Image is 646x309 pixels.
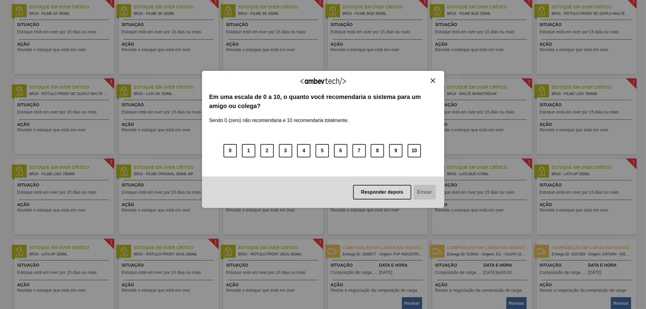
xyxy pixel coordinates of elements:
[334,144,347,157] button: 6
[408,144,421,157] button: 10
[300,77,346,85] img: Logo Ambevtech
[209,92,437,111] label: Em uma escala de 0 a 10, o quanto você recomendaria o sistema para um amigo ou colega?
[242,144,255,157] button: 1
[209,110,349,123] label: Sendo 0 (zero) não recomendaria e 10 recomendaria totalmente.
[279,144,292,157] button: 3
[431,78,435,83] img: Close
[224,144,237,157] button: 0
[316,144,329,157] button: 5
[260,144,274,157] button: 2
[297,144,310,157] button: 4
[371,144,384,157] button: 8
[389,144,403,157] button: 9
[429,78,437,83] button: Close
[353,144,366,157] button: 7
[353,185,411,199] button: Responder depois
